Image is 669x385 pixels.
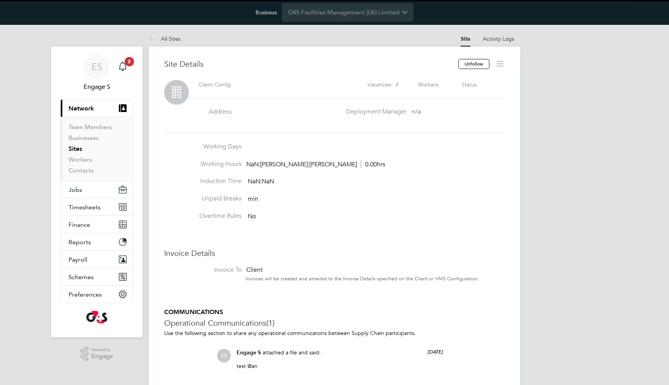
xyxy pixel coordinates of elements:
[125,57,134,66] span: 2
[61,181,133,198] button: Jobs
[396,81,398,88] span: /
[164,318,505,328] h3: Operational Communications
[164,212,242,220] label: Overtime Rules
[69,145,82,152] a: Sites
[69,105,94,112] span: Network
[69,204,101,211] span: Timesheets
[69,273,94,281] span: Schemes
[341,108,407,116] label: Deployment Manager
[60,82,133,92] span: Engage S
[164,330,505,337] p: Use the following section to share any operational communications between Supply Chain participants.
[81,347,113,361] a: Powered byEngage
[427,349,443,355] span: [DATE]
[164,266,242,274] label: Invoice To
[248,195,258,203] span: min
[418,80,438,90] label: Workers
[61,216,133,233] button: Finance
[237,363,443,369] p: test @an
[256,9,277,16] label: Business
[69,291,102,298] span: Preferences
[61,268,133,285] button: Schemes
[461,80,477,90] label: Status
[149,35,180,42] a: All Sites
[91,62,102,72] span: ES
[69,221,90,228] span: Finance
[461,36,470,42] a: Site
[164,177,242,185] label: Induction Time
[61,233,133,250] button: Reports
[115,54,130,79] a: 2
[91,347,113,353] span: Powered by
[189,108,232,116] label: Address
[69,256,87,263] span: Payroll
[361,161,385,168] span: 0.00hrs
[60,54,133,92] a: ESEngage S
[248,178,274,186] span: NaN:NaN
[69,167,94,174] a: Contacts
[164,143,242,151] label: Working Days
[248,212,256,220] span: No
[245,276,505,282] div: Invoices will be created and emailed to the Invoice Details specified on the Client or VMS Config...
[164,160,242,168] label: Working Hours
[164,248,505,258] h3: Invoice Details
[61,286,133,303] button: Preferences
[86,311,107,323] img: g4s-logo-retina.png
[69,156,92,163] a: Workers
[61,199,133,216] button: Timesheets
[61,117,133,181] div: Network
[69,134,99,142] a: Businesses
[164,59,458,69] h3: Site Details
[199,80,231,90] label: Client Config
[217,349,231,363] span: ES
[237,349,261,356] span: Engage S
[69,186,82,193] span: Jobs
[262,349,321,356] span: attached a file and said:
[60,311,133,323] a: Go to home page
[458,59,489,69] button: Unfollow
[483,35,514,42] a: Activity Logs
[61,251,133,268] button: Payroll
[69,238,91,246] span: Reports
[61,100,133,117] button: Network
[412,108,421,116] span: n/a
[245,266,505,274] div: Client
[164,195,242,203] label: Unpaid Breaks
[69,123,112,131] a: Team Members
[246,161,385,169] div: NaN:[PERSON_NAME]:[PERSON_NAME]
[367,80,391,90] label: Vacancies
[91,353,113,360] span: Engage
[266,318,274,328] span: (1)
[164,308,505,316] h5: COMMUNICATIONS
[51,47,142,337] nav: Main navigation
